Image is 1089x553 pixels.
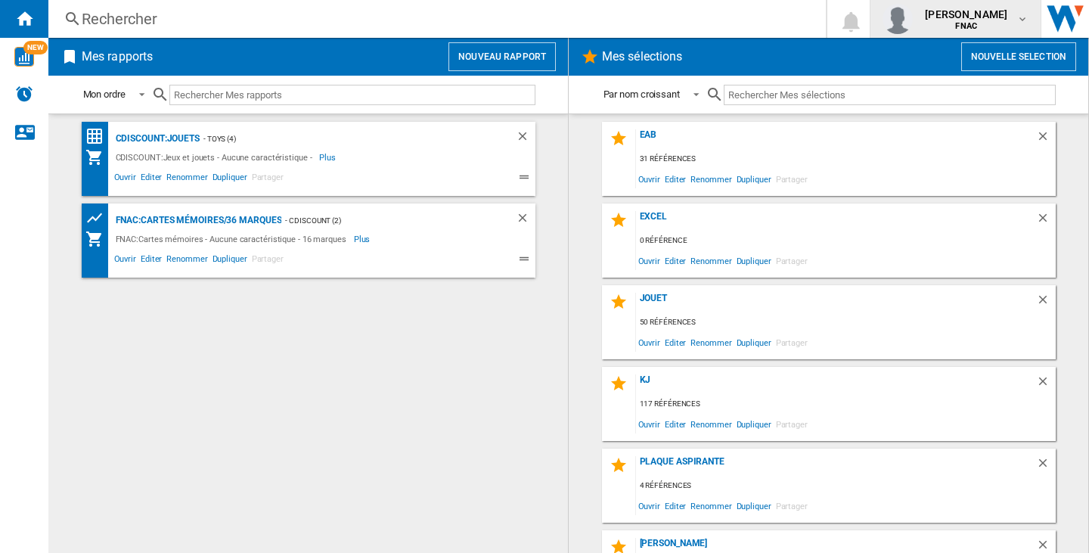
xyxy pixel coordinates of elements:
[516,211,535,230] div: Supprimer
[1036,456,1056,477] div: Supprimer
[636,332,662,353] span: Ouvrir
[1036,211,1056,231] div: Supprimer
[112,129,200,148] div: CDISCOUNT:Jouets
[662,250,688,271] span: Editer
[281,211,485,230] div: - cdiscount (2)
[112,252,138,270] span: Ouvrir
[250,170,286,188] span: Partager
[210,170,250,188] span: Dupliquer
[636,150,1056,169] div: 31 références
[636,313,1056,332] div: 50 références
[636,293,1036,313] div: jouet
[774,169,810,189] span: Partager
[636,414,662,434] span: Ouvrir
[774,332,810,353] span: Partager
[662,496,688,516] span: Editer
[112,148,320,166] div: CDISCOUNT:Jeux et jouets - Aucune caractéristique -
[688,414,734,434] span: Renommer
[636,231,1056,250] div: 0 référence
[688,169,734,189] span: Renommer
[955,21,977,31] b: FNAC
[662,169,688,189] span: Editer
[85,127,112,146] div: Matrice des prix
[636,169,662,189] span: Ouvrir
[169,85,535,105] input: Rechercher Mes rapports
[636,456,1036,477] div: plaque aspirante
[774,414,810,434] span: Partager
[85,230,112,248] div: Mon assortiment
[636,129,1036,150] div: eab
[14,47,34,67] img: wise-card.svg
[200,129,486,148] div: - Toys (4)
[925,7,1007,22] span: [PERSON_NAME]
[688,250,734,271] span: Renommer
[599,42,685,71] h2: Mes sélections
[636,211,1036,231] div: excel
[636,250,662,271] span: Ouvrir
[164,170,209,188] span: Renommer
[636,496,662,516] span: Ouvrir
[82,8,786,30] div: Rechercher
[734,250,774,271] span: Dupliquer
[85,148,112,166] div: Mon assortiment
[164,252,209,270] span: Renommer
[734,496,774,516] span: Dupliquer
[354,230,373,248] span: Plus
[688,332,734,353] span: Renommer
[603,89,680,100] div: Par nom croissant
[23,41,48,54] span: NEW
[112,230,354,248] div: FNAC:Cartes mémoires - Aucune caractéristique - 16 marques
[210,252,250,270] span: Dupliquer
[138,170,164,188] span: Editer
[734,332,774,353] span: Dupliquer
[636,395,1056,414] div: 117 références
[724,85,1056,105] input: Rechercher Mes sélections
[662,414,688,434] span: Editer
[79,42,156,71] h2: Mes rapports
[961,42,1076,71] button: Nouvelle selection
[734,169,774,189] span: Dupliquer
[112,211,282,230] div: FNAC:Cartes mémoires/36 marques
[1036,374,1056,395] div: Supprimer
[112,170,138,188] span: Ouvrir
[662,332,688,353] span: Editer
[774,496,810,516] span: Partager
[250,252,286,270] span: Partager
[688,496,734,516] span: Renommer
[636,477,1056,496] div: 4 références
[15,85,33,103] img: alerts-logo.svg
[138,252,164,270] span: Editer
[516,129,535,148] div: Supprimer
[319,148,338,166] span: Plus
[83,89,126,100] div: Mon ordre
[1036,129,1056,150] div: Supprimer
[883,4,913,34] img: profile.jpg
[636,374,1036,395] div: KJ
[448,42,556,71] button: Nouveau rapport
[774,250,810,271] span: Partager
[734,414,774,434] span: Dupliquer
[1036,293,1056,313] div: Supprimer
[85,209,112,228] div: Tableau des prix des produits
